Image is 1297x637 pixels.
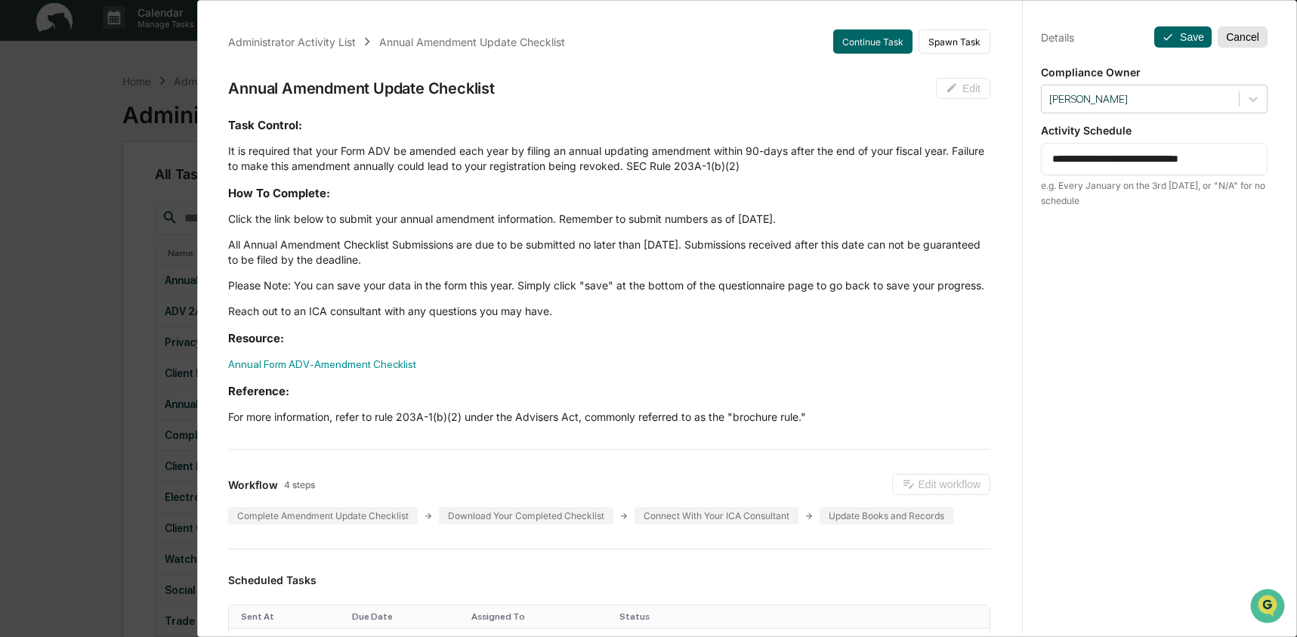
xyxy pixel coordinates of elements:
div: Details [1041,31,1074,44]
button: Cancel [1218,26,1268,48]
p: How can we help? [15,32,275,56]
button: Edit [936,78,990,99]
button: Spawn Task [919,29,990,54]
strong: Task Control: [228,118,302,132]
p: It is required that your Form ADV be amended each year by filing an annual updating amendment wit... [228,144,990,174]
div: Toggle SortBy [352,611,460,622]
div: Toggle SortBy [471,611,607,622]
div: Administrator Activity List [228,36,356,48]
span: Data Lookup [30,219,95,234]
div: 🔎 [15,221,27,233]
div: Annual Amendment Update Checklist [379,36,565,48]
span: Pylon [150,256,183,267]
a: 🔎Data Lookup [9,213,101,240]
button: Save [1154,26,1212,48]
div: Annual Amendment Update Checklist [228,79,494,97]
p: Activity Schedule [1041,124,1268,137]
img: 1746055101610-c473b297-6a78-478c-a979-82029cc54cd1 [15,116,42,143]
button: Edit workflow [892,474,990,495]
p: Reach out to an ICA consultant with any questions you may have. [228,304,990,319]
span: 4 steps [284,479,315,490]
a: 🖐️Preclearance [9,184,103,212]
div: 🗄️ [110,192,122,204]
div: Toggle SortBy [241,611,339,622]
a: Powered byPylon [107,255,183,267]
div: 🖐️ [15,192,27,204]
button: Start new chat [257,120,275,138]
iframe: Open customer support [1249,587,1289,628]
div: Start new chat [51,116,248,131]
strong: Reference: [228,384,289,398]
p: Click the link below to submit your annual amendment information. Remember to submit numbers as o... [228,212,990,227]
div: Toggle SortBy [619,611,896,622]
div: Update Books and Records [820,507,953,524]
span: Workflow [228,478,278,491]
div: Complete Amendment Update Checklist [228,507,418,524]
a: Annual Form ADV-Amendment Checklist [228,358,416,370]
a: 🗄️Attestations [103,184,193,212]
div: e.g. Every January on the 3rd [DATE], or "N/A" for no schedule [1041,178,1268,209]
p: Compliance Owner [1041,66,1268,79]
strong: How To Complete: [228,186,330,200]
h3: Scheduled Tasks [228,574,990,586]
strong: Resource: [228,331,284,345]
div: We're available if you need us! [51,131,191,143]
div: Connect With Your ICA Consultant [635,507,798,524]
p: All Annual Amendment Checklist Submissions are due to be submitted no later than [DATE]. Submissi... [228,237,990,267]
p: For more information, refer to rule 203A-1(b)(2) under the Advisers Act, commonly referred to as ... [228,410,990,425]
span: Preclearance [30,190,97,206]
span: Attestations [125,190,187,206]
button: Continue Task [833,29,913,54]
div: Download Your Completed Checklist [439,507,613,524]
p: Please Note: You can save your data in the form this year. Simply click "save" at the bottom of t... [228,278,990,293]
